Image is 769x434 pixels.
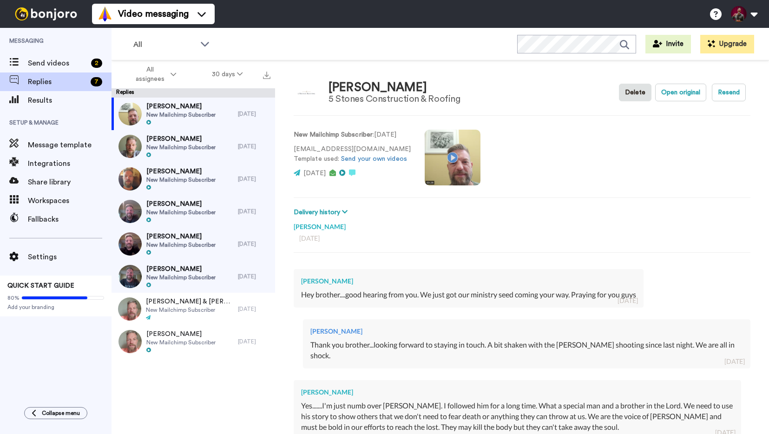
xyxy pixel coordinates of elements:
[301,289,636,300] div: Hey brother....good hearing from you. We just got our ministry seed coming your way. Praying for ...
[28,214,112,225] span: Fallbacks
[7,294,20,302] span: 80%
[91,77,102,86] div: 7
[146,241,216,249] span: New Mailchimp Subscriber
[700,35,754,53] button: Upgrade
[28,76,87,87] span: Replies
[238,240,270,248] div: [DATE]
[7,283,74,289] span: QUICK START GUIDE
[238,338,270,345] div: [DATE]
[91,59,102,68] div: 2
[28,251,112,263] span: Settings
[98,7,112,21] img: vm-color.svg
[146,274,216,281] span: New Mailchimp Subscriber
[238,110,270,118] div: [DATE]
[146,111,216,118] span: New Mailchimp Subscriber
[146,144,216,151] span: New Mailchimp Subscriber
[112,88,275,98] div: Replies
[42,409,80,417] span: Collapse menu
[146,102,216,111] span: [PERSON_NAME]
[118,102,142,125] img: 47a4c8fe-b00e-4aec-99b2-512544883f7a-thumb.jpg
[112,228,275,260] a: [PERSON_NAME]New Mailchimp Subscriber[DATE]
[118,135,142,158] img: 674d19dd-668a-4076-8d5b-5df605008d25-thumb.jpg
[133,39,196,50] span: All
[294,217,750,231] div: [PERSON_NAME]
[28,158,112,169] span: Integrations
[118,330,142,353] img: d9bf501e-08df-4ffd-82a3-821e8b13200e-thumb.jpg
[329,81,460,94] div: [PERSON_NAME]
[310,340,743,361] div: Thank you brother...looking forward to staying in touch. A bit shaken with the [PERSON_NAME] shoo...
[146,209,216,216] span: New Mailchimp Subscriber
[303,170,326,177] span: [DATE]
[112,260,275,293] a: [PERSON_NAME]New Mailchimp Subscriber[DATE]
[28,95,112,106] span: Results
[238,305,270,313] div: [DATE]
[329,94,460,104] div: 5 Stones Construction & Roofing
[112,293,275,325] a: [PERSON_NAME] & [PERSON_NAME]New Mailchimp Subscriber[DATE]
[112,195,275,228] a: [PERSON_NAME]New Mailchimp Subscriber[DATE]
[112,98,275,130] a: [PERSON_NAME]New Mailchimp Subscriber[DATE]
[310,327,743,336] div: [PERSON_NAME]
[301,401,734,433] div: Yes.......I'm just numb over [PERSON_NAME]. I followed him for a long time. What a special man an...
[301,276,636,286] div: [PERSON_NAME]
[28,139,112,151] span: Message template
[655,84,706,101] button: Open original
[118,7,189,20] span: Video messaging
[146,232,216,241] span: [PERSON_NAME]
[260,67,273,81] button: Export all results that match these filters now.
[146,134,216,144] span: [PERSON_NAME]
[118,265,142,288] img: abe1ddd1-b78b-4782-8d5d-d397d1bdf1c8-thumb.jpg
[294,145,411,164] p: [EMAIL_ADDRESS][DOMAIN_NAME] Template used:
[118,200,142,223] img: c11110b7-9545-4587-9879-42243b9dbba0-thumb.jpg
[712,84,746,101] button: Resend
[146,176,216,184] span: New Mailchimp Subscriber
[618,296,638,305] div: [DATE]
[28,58,87,69] span: Send videos
[112,325,275,358] a: [PERSON_NAME]New Mailchimp Subscriber[DATE]
[112,163,275,195] a: [PERSON_NAME]New Mailchimp Subscriber[DATE]
[28,195,112,206] span: Workspaces
[118,232,142,256] img: a1a25474-8a5d-4184-888f-b807834e99c1-thumb.jpg
[299,234,745,243] div: [DATE]
[118,297,141,321] img: 69235fa1-1bf5-4a3b-a04e-93ae78e07baf-thumb.jpg
[724,357,745,366] div: [DATE]
[11,7,81,20] img: bj-logo-header-white.svg
[301,388,734,397] div: [PERSON_NAME]
[146,306,233,314] span: New Mailchimp Subscriber
[294,207,350,217] button: Delivery history
[146,297,233,306] span: [PERSON_NAME] & [PERSON_NAME]
[146,167,216,176] span: [PERSON_NAME]
[146,339,216,346] span: New Mailchimp Subscriber
[146,199,216,209] span: [PERSON_NAME]
[645,35,691,53] button: Invite
[131,65,169,84] span: All assignees
[146,264,216,274] span: [PERSON_NAME]
[341,156,407,162] a: Send your own videos
[294,80,319,105] img: Image of Stace DeBusk
[112,130,275,163] a: [PERSON_NAME]New Mailchimp Subscriber[DATE]
[28,177,112,188] span: Share library
[619,84,651,101] button: Delete
[238,273,270,280] div: [DATE]
[24,407,87,419] button: Collapse menu
[146,329,216,339] span: [PERSON_NAME]
[194,66,261,83] button: 30 days
[263,72,270,79] img: export.svg
[294,130,411,140] p: : [DATE]
[7,303,104,311] span: Add your branding
[238,143,270,150] div: [DATE]
[118,167,142,191] img: 75760045-8a85-4e72-a8d0-a3ff978a270a-thumb.jpg
[238,175,270,183] div: [DATE]
[238,208,270,215] div: [DATE]
[294,132,373,138] strong: New Mailchimp Subscriber
[113,61,194,87] button: All assignees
